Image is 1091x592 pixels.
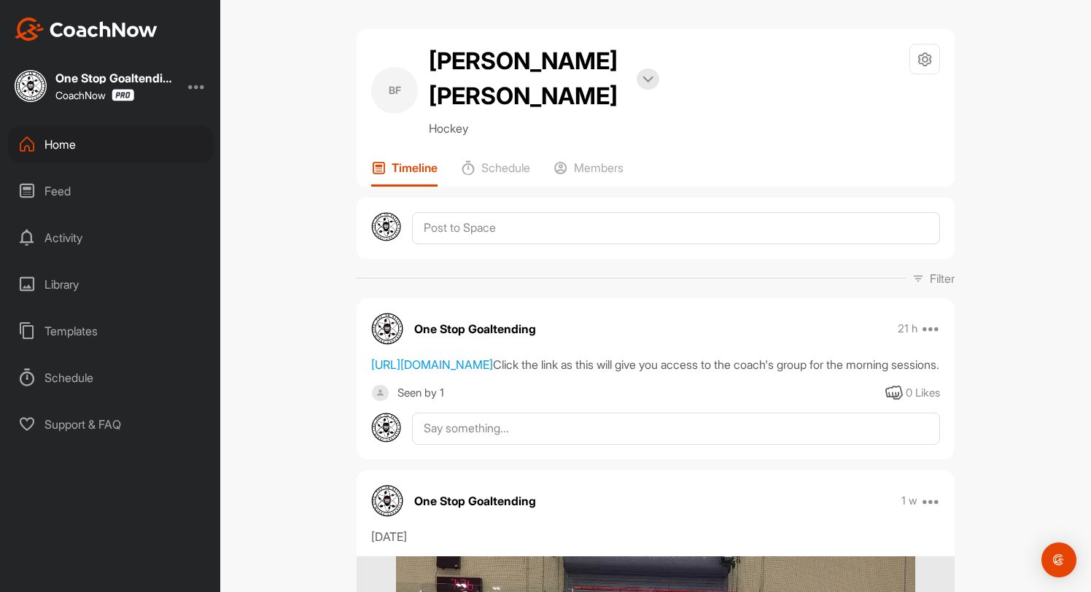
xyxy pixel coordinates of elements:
p: Members [574,160,624,175]
div: BF [371,67,418,114]
div: One Stop Goaltending [55,72,172,84]
img: square_default-ef6cabf814de5a2bf16c804365e32c732080f9872bdf737d349900a9daf73cf9.png [371,384,389,402]
img: square_dd63dcaa2fae36c4e25aaf403537de18.jpg [15,70,47,102]
p: Timeline [392,160,438,175]
img: avatar [371,413,401,443]
div: Templates [8,313,214,349]
div: Schedule [8,359,214,396]
div: Home [8,126,214,163]
p: 1 w [901,494,917,508]
img: CoachNow [15,17,158,41]
div: 0 Likes [906,385,940,402]
p: Filter [930,270,955,287]
p: 21 h [898,322,917,336]
div: Click the link as this will give you access to the coach's group for the morning sessions. [371,356,940,373]
img: avatar [371,212,401,242]
p: Hockey [429,120,659,137]
img: arrow-down [642,76,653,83]
div: Seen by 1 [397,384,444,402]
div: Open Intercom Messenger [1041,542,1076,577]
img: avatar [371,313,403,345]
div: Activity [8,219,214,256]
p: One Stop Goaltending [414,492,536,510]
a: [URL][DOMAIN_NAME] [371,357,493,372]
div: Support & FAQ [8,406,214,443]
img: CoachNow Pro [112,89,134,101]
div: Feed [8,173,214,209]
h2: [PERSON_NAME] [PERSON_NAME] [429,44,626,114]
div: CoachNow [55,89,134,101]
img: avatar [371,485,403,517]
div: [DATE] [371,528,940,545]
p: Schedule [481,160,530,175]
div: Library [8,266,214,303]
p: One Stop Goaltending [414,320,536,338]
